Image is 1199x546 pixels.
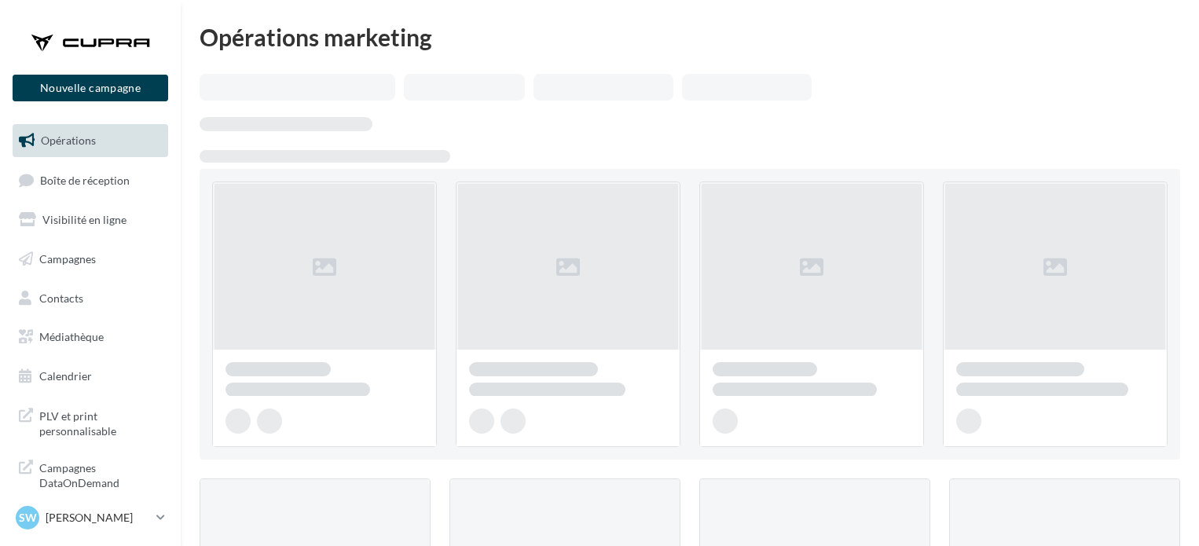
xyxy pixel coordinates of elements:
[9,124,171,157] a: Opérations
[9,282,171,315] a: Contacts
[9,321,171,354] a: Médiathèque
[9,399,171,445] a: PLV et print personnalisable
[13,75,168,101] button: Nouvelle campagne
[42,213,126,226] span: Visibilité en ligne
[41,134,96,147] span: Opérations
[40,173,130,186] span: Boîte de réception
[9,243,171,276] a: Campagnes
[9,360,171,393] a: Calendrier
[46,510,150,526] p: [PERSON_NAME]
[9,451,171,497] a: Campagnes DataOnDemand
[39,252,96,266] span: Campagnes
[39,457,162,491] span: Campagnes DataOnDemand
[9,163,171,197] a: Boîte de réception
[39,291,83,304] span: Contacts
[39,405,162,439] span: PLV et print personnalisable
[13,503,168,533] a: SW [PERSON_NAME]
[9,203,171,236] a: Visibilité en ligne
[19,510,37,526] span: SW
[39,369,92,383] span: Calendrier
[200,25,1180,49] div: Opérations marketing
[39,330,104,343] span: Médiathèque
